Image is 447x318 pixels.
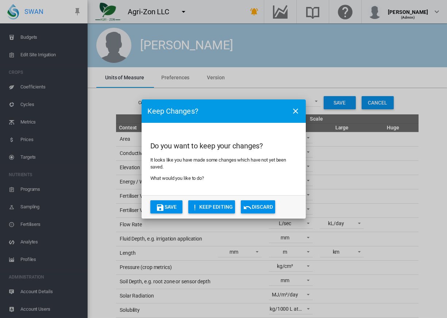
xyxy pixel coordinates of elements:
[188,200,235,213] button: icon-exclamationKEEP EDITING
[150,157,297,170] p: It looks like you have made some changes which have not yet been saved.
[243,203,252,212] md-icon: icon-undo
[288,104,303,118] button: icon-close
[150,175,297,182] p: What would you like to do?
[156,203,165,212] md-icon: icon-content-save
[291,107,300,116] md-icon: icon-close
[147,106,198,116] h3: Keep Changes?
[150,141,297,151] h2: Do you want to keep your changes?
[150,200,182,213] button: icon-content-saveSave
[241,200,275,213] button: icon-undoDiscard
[190,203,199,212] md-icon: icon-exclamation
[142,99,306,219] md-dialog: Do you ...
